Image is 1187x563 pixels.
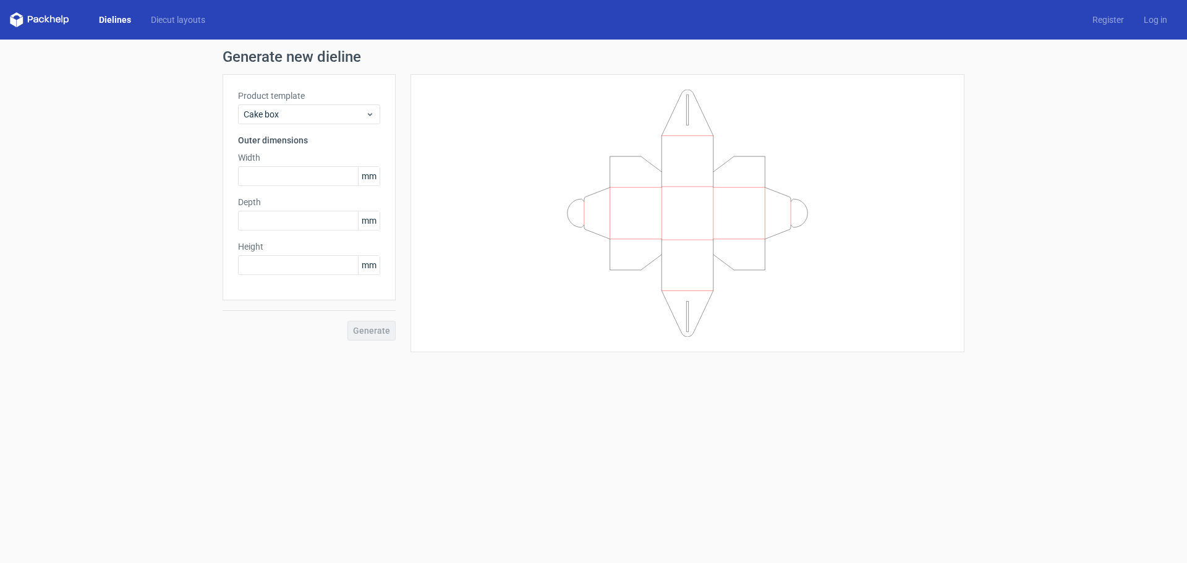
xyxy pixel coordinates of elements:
[238,134,380,146] h3: Outer dimensions
[238,151,380,164] label: Width
[223,49,964,64] h1: Generate new dieline
[244,108,365,121] span: Cake box
[141,14,215,26] a: Diecut layouts
[238,196,380,208] label: Depth
[1134,14,1177,26] a: Log in
[89,14,141,26] a: Dielines
[1083,14,1134,26] a: Register
[358,167,380,185] span: mm
[238,240,380,253] label: Height
[358,211,380,230] span: mm
[358,256,380,274] span: mm
[238,90,380,102] label: Product template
